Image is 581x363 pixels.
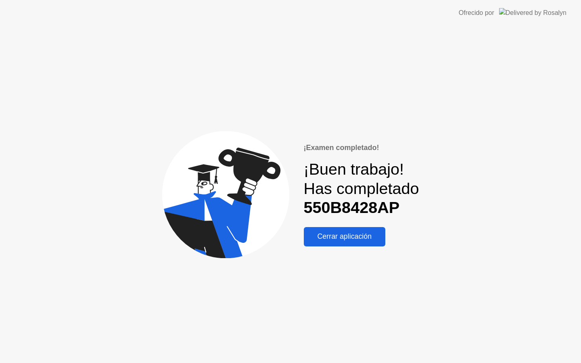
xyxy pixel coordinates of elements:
[304,227,386,246] button: Cerrar aplicación
[304,198,400,216] b: 550B8428AP
[306,232,383,241] div: Cerrar aplicación
[499,8,566,17] img: Delivered by Rosalyn
[304,160,419,217] div: ¡Buen trabajo! Has completado
[304,142,419,153] div: ¡Examen completado!
[459,8,494,18] div: Ofrecido por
